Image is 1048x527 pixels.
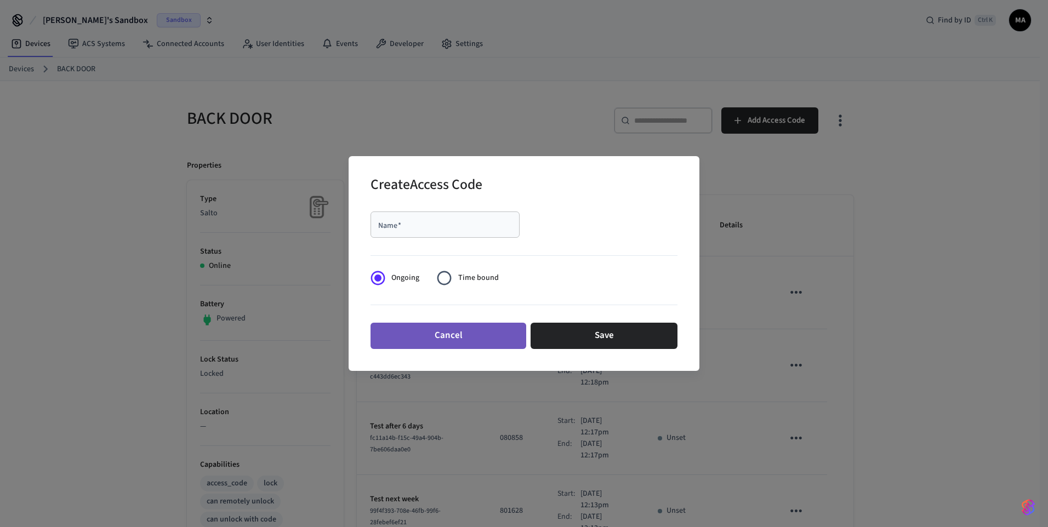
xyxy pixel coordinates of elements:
[458,272,499,284] span: Time bound
[371,169,482,203] h2: Create Access Code
[391,272,419,284] span: Ongoing
[1022,499,1035,516] img: SeamLogoGradient.69752ec5.svg
[371,323,526,349] button: Cancel
[531,323,677,349] button: Save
